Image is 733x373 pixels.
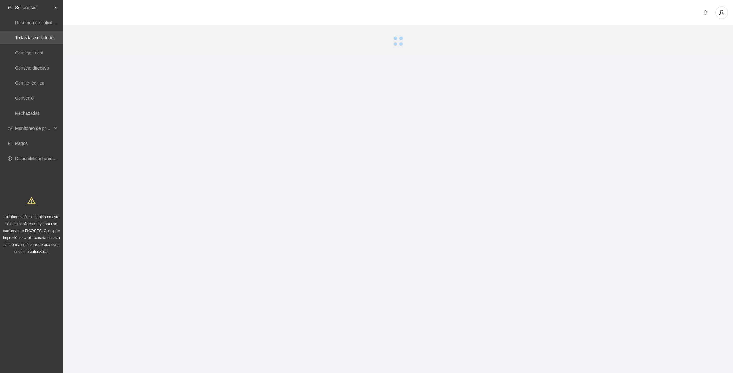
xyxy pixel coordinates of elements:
[701,10,710,15] span: bell
[15,111,40,116] a: Rechazadas
[15,35,55,40] a: Todas las solicitudes
[15,1,52,14] span: Solicitudes
[700,8,710,18] button: bell
[15,141,28,146] a: Pagos
[8,5,12,10] span: inbox
[3,215,61,254] span: La información contenida en este sitio es confidencial y para uso exclusivo de FICOSEC. Cualquier...
[8,126,12,131] span: eye
[15,65,49,70] a: Consejo directivo
[715,6,728,19] button: user
[15,122,52,135] span: Monitoreo de proyectos
[15,96,34,101] a: Convenio
[15,20,86,25] a: Resumen de solicitudes por aprobar
[716,10,728,15] span: user
[15,81,44,86] a: Comité técnico
[15,50,43,55] a: Consejo Local
[15,156,69,161] a: Disponibilidad presupuestal
[27,197,36,205] span: warning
